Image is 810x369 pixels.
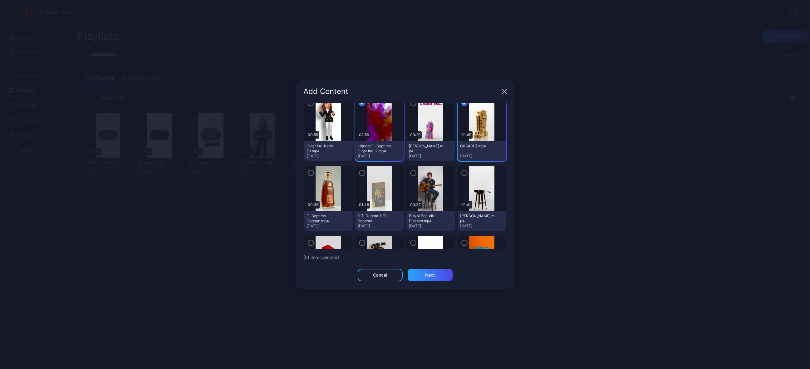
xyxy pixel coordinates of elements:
[307,154,350,159] div: [DATE]
[307,131,319,139] div: 00:59
[409,154,453,159] div: [DATE]
[409,214,443,224] div: BillyM Beautiful Disaster.mp4
[358,201,370,209] div: 01:46
[460,214,494,224] div: BillyM Silhouette.mp4
[460,224,504,229] div: [DATE]
[409,224,453,229] div: [DATE]
[373,273,387,278] div: Cancel
[358,269,403,281] button: Cancel
[307,224,350,229] div: [DATE]
[358,154,401,159] div: [DATE]
[460,144,494,149] div: C0343(1).mp4
[460,131,473,139] div: 01:49
[409,144,443,154] div: Poosh Pooshi.mp4
[425,273,435,278] div: Next
[307,214,341,224] div: El-Septimo Cognac.mp4
[358,224,401,229] div: [DATE]
[303,254,507,261] div: ( 5 ) item s selected
[303,88,499,95] div: Add Content
[358,214,392,224] div: S.T. Dupont X El-Septimo Lightes.mp4
[409,131,422,139] div: 00:29
[358,144,392,154] div: Liquors El-Septimo Cigar Inc. 2.mp4
[460,201,472,209] div: 01:41
[307,201,320,209] div: 00:35
[307,144,341,154] div: Cigar Inc. Reps.(1).mp4
[358,131,370,139] div: 02:56
[408,269,453,281] button: Next
[460,154,504,159] div: [DATE]
[409,201,422,209] div: 03:37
